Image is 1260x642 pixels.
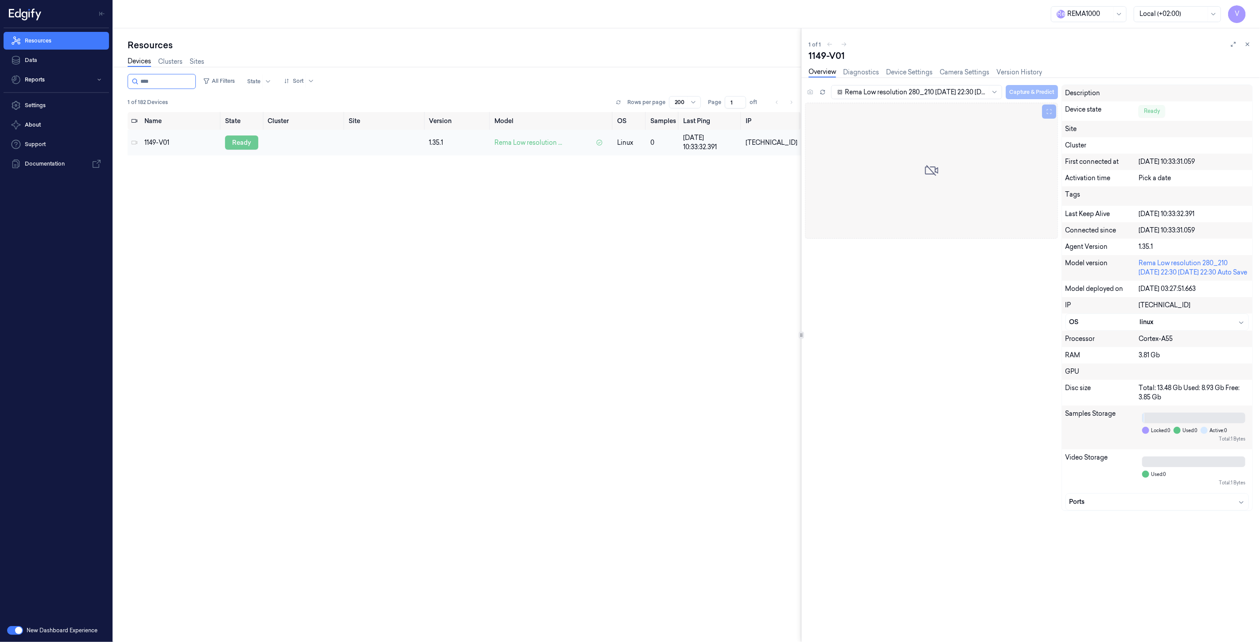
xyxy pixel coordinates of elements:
div: First connected at [1066,157,1139,166]
th: Model [491,112,614,130]
div: RAM [1066,351,1139,360]
div: linux [1139,317,1245,327]
div: Cluster [1066,141,1249,150]
span: 1 of 1 [809,41,821,48]
div: [DATE] 10:33:32.391 [1139,209,1249,219]
div: Samples Storage [1066,409,1139,446]
button: V [1228,5,1246,23]
div: Model deployed on [1066,284,1139,294]
p: Rows per page [627,98,665,106]
span: Rema Low resolution ... [494,138,562,147]
div: Cortex-A55 [1139,334,1249,344]
th: State [222,112,264,130]
a: Overview [809,67,836,77]
span: Page [708,98,721,106]
th: Version [426,112,491,130]
div: Last Keep Alive [1066,209,1139,219]
div: ready [225,135,258,150]
div: Total: 1 Bytes [1142,480,1245,486]
div: Ports [1069,497,1245,507]
button: Toggle Navigation [95,7,109,21]
button: Ports [1066,494,1248,510]
div: [DATE] 03:27:51.663 [1139,284,1249,294]
div: Rema Low resolution 280_210 [DATE] 22:30 [DATE] 22:30 Auto Save [1139,259,1249,277]
nav: pagination [771,96,797,108]
div: OS [1069,317,1140,327]
a: Support [4,135,109,153]
button: OSlinux [1066,314,1248,330]
th: Last Ping [680,112,742,130]
div: 3.81 Gb [1139,351,1249,360]
a: Device Settings [886,68,933,77]
th: IP [742,112,801,130]
th: Name [141,112,222,130]
a: Devices [128,57,151,67]
div: 1.35.1 [1139,242,1249,251]
th: Site [345,112,425,130]
div: Connected since [1066,226,1139,235]
div: Total: 1 Bytes [1142,436,1245,442]
p: linux [617,138,643,147]
div: Activation time [1066,174,1139,183]
div: Total: 13.48 Gb Used: 8.93 Gb Free: 3.85 Gb [1139,383,1249,402]
a: Clusters [158,57,183,66]
div: [DATE] 10:33:31.059 [1139,157,1249,166]
span: Used: 0 [1151,471,1166,478]
div: Device state [1066,105,1139,117]
th: OS [614,112,647,130]
div: [DATE] 10:33:32.391 [683,133,739,152]
span: Used: 0 [1182,427,1197,434]
a: Diagnostics [843,68,879,77]
div: Model version [1066,259,1139,277]
span: R e [1057,10,1066,19]
div: Agent Version [1066,242,1139,251]
th: Cluster [264,112,346,130]
button: All Filters [199,74,238,88]
th: Samples [647,112,680,130]
div: Description [1066,89,1139,98]
a: Sites [190,57,204,66]
a: Settings [4,97,109,114]
div: Resources [128,39,801,51]
div: 0 [650,138,676,147]
div: Video Storage [1066,453,1139,490]
span: Pick a date [1139,174,1171,182]
a: Data [4,51,109,69]
div: Processor [1066,334,1139,344]
div: [DATE] 10:33:31.059 [1139,226,1249,235]
a: Documentation [4,155,109,173]
a: Version History [996,68,1042,77]
div: IP [1066,301,1139,310]
button: About [4,116,109,134]
div: Disc size [1066,383,1139,402]
button: Reports [4,71,109,89]
span: Active: 0 [1209,427,1227,434]
a: Resources [4,32,109,50]
div: 1.35.1 [429,138,488,147]
div: [TECHNICAL_ID] [1139,301,1249,310]
div: Tags [1066,190,1139,202]
div: Site [1066,124,1249,134]
span: Locked: 0 [1151,427,1170,434]
span: 1 of 182 Devices [128,98,168,106]
a: Camera Settings [940,68,989,77]
div: Ready [1139,105,1165,117]
div: 1149-V01 [809,50,1253,62]
div: [TECHNICAL_ID] [746,138,797,147]
span: of 1 [750,98,764,106]
div: GPU [1066,367,1249,376]
div: 1149-V01 [144,138,218,147]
